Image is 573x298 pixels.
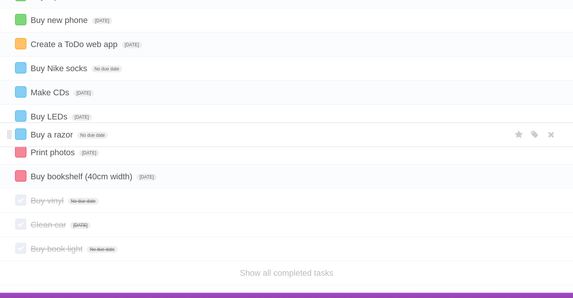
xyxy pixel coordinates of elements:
[31,88,71,97] span: Make CDs
[31,15,90,25] span: Buy new phone
[15,14,26,25] label: Done
[31,64,89,73] span: Buy Nike socks
[31,112,69,121] span: Buy LEDs
[240,268,333,278] a: Show all completed tasks
[15,146,26,157] label: Done
[31,130,75,139] span: Buy a razor
[31,220,68,229] span: Clean car
[79,150,99,156] span: [DATE]
[73,90,94,96] span: [DATE]
[31,172,134,181] span: Buy bookshelf (40cm width)
[15,110,26,122] label: Done
[15,62,26,73] label: Done
[15,170,26,182] label: Done
[122,41,142,48] span: [DATE]
[512,128,526,141] label: Star task
[72,114,92,121] span: [DATE]
[15,194,26,206] label: Done
[15,219,26,230] label: Done
[31,148,76,157] span: Print photos
[92,17,112,24] span: [DATE]
[77,132,108,139] span: No due date
[70,222,90,229] span: [DATE]
[136,174,157,180] span: [DATE]
[15,86,26,98] label: Done
[15,243,26,254] label: Done
[31,40,119,49] span: Create a ToDo web app
[31,244,84,254] span: Buy book light
[15,38,26,49] label: Done
[87,246,117,253] span: No due date
[15,128,26,140] label: Done
[31,196,66,205] span: Buy vinyl
[92,66,122,72] span: No due date
[68,198,98,205] span: No due date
